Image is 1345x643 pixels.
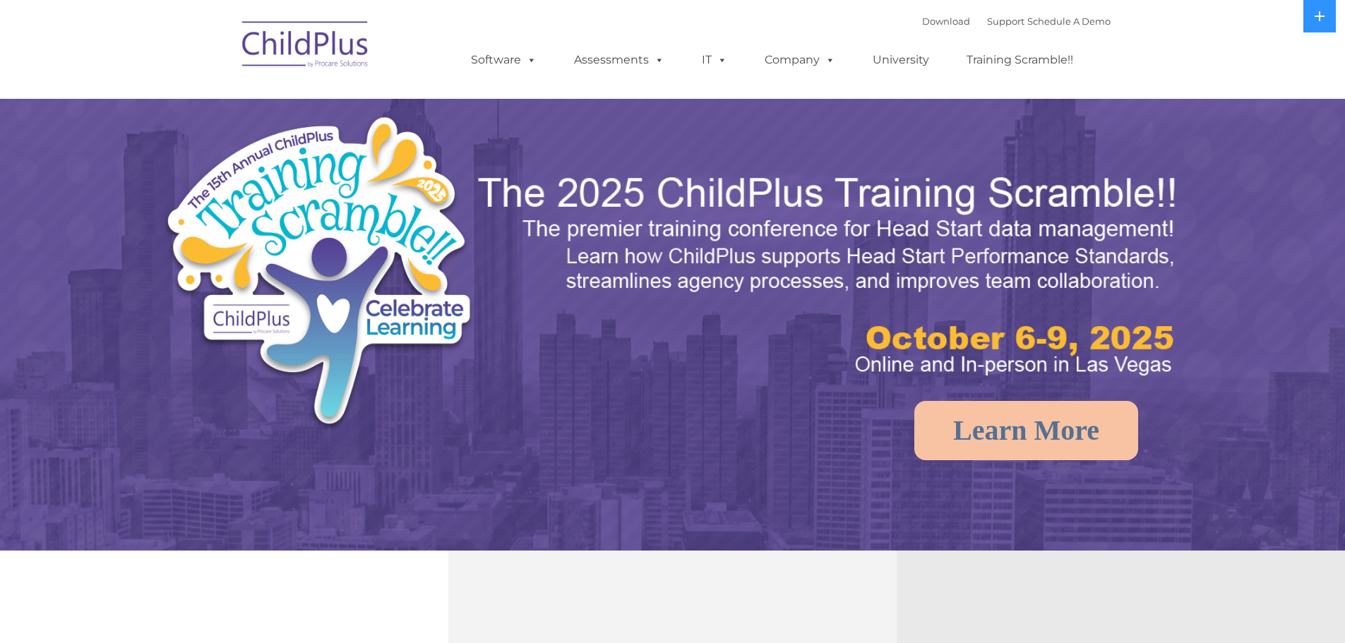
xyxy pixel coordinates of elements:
img: ChildPlus by Procare Solutions [235,11,376,82]
a: Download [922,16,970,27]
a: Assessments [560,46,679,74]
a: Schedule A Demo [1027,16,1111,27]
a: University [859,46,943,74]
a: Support [987,16,1024,27]
a: Software [457,46,551,74]
a: IT [688,46,741,74]
a: Learn More [914,401,1138,460]
font: | [922,16,1111,27]
a: Company [751,46,849,74]
a: Training Scramble!! [952,46,1087,74]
